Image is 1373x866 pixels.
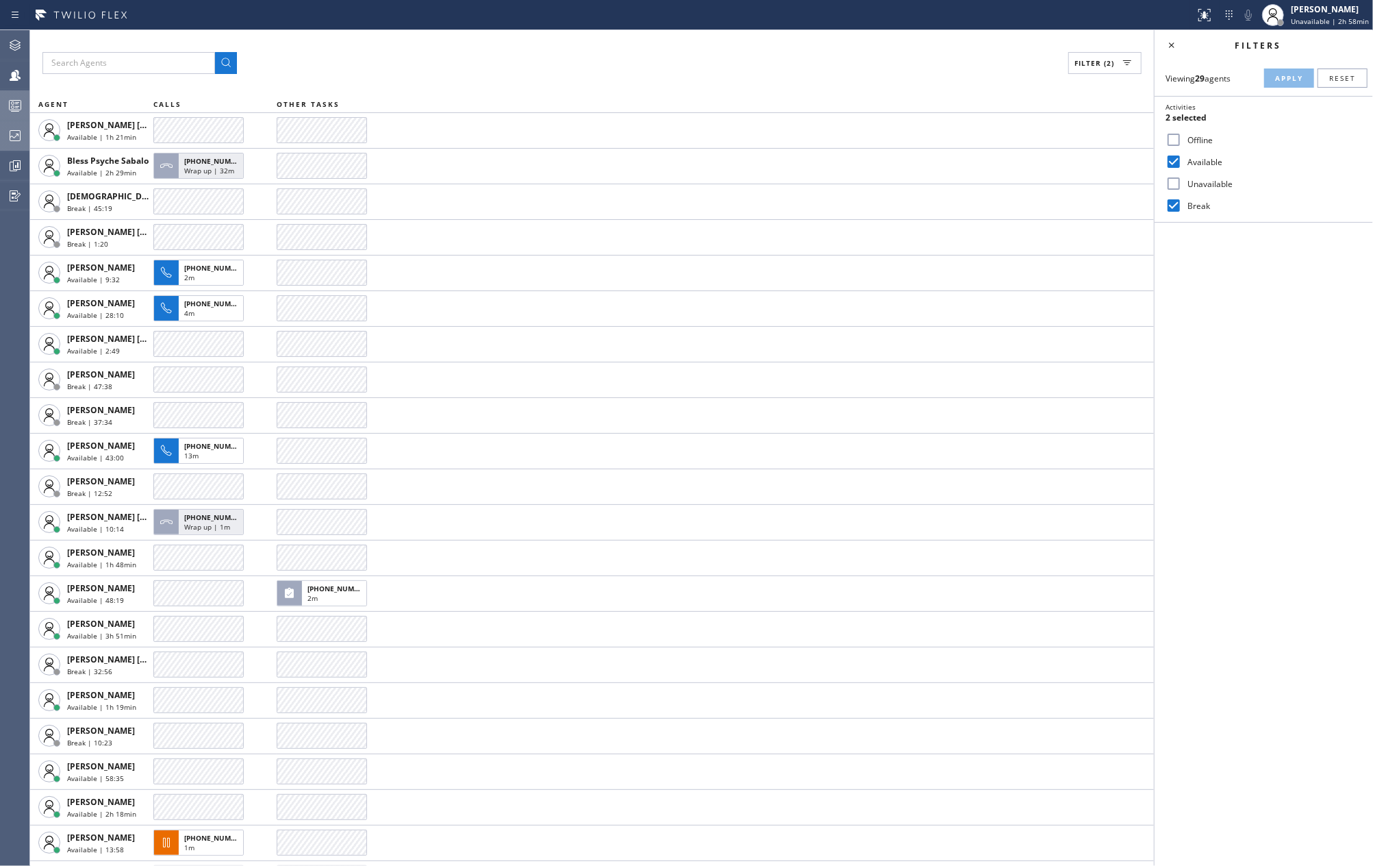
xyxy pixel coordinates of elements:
[1264,69,1314,88] button: Apply
[1166,112,1207,123] span: 2 selected
[277,576,371,610] button: [PHONE_NUMBER]2m
[67,475,135,487] span: [PERSON_NAME]
[1166,73,1231,84] span: Viewing agents
[1239,5,1258,25] button: Mute
[153,505,248,539] button: [PHONE_NUMBER]Wrap up | 1m
[184,843,194,852] span: 1m
[184,273,194,282] span: 2m
[67,796,135,808] span: [PERSON_NAME]
[184,299,247,308] span: [PHONE_NUMBER]
[67,382,112,391] span: Break | 47:38
[277,99,340,109] span: OTHER TASKS
[1329,73,1356,83] span: Reset
[153,256,248,290] button: [PHONE_NUMBER]2m
[153,149,248,183] button: [PHONE_NUMBER]Wrap up | 32m
[67,582,135,594] span: [PERSON_NAME]
[67,547,135,558] span: [PERSON_NAME]
[67,618,135,630] span: [PERSON_NAME]
[67,832,135,843] span: [PERSON_NAME]
[67,809,136,819] span: Available | 2h 18min
[67,738,112,747] span: Break | 10:23
[67,369,135,380] span: [PERSON_NAME]
[67,654,205,665] span: [PERSON_NAME] [PERSON_NAME]
[184,156,247,166] span: [PHONE_NUMBER]
[67,417,112,427] span: Break | 37:34
[67,524,124,534] span: Available | 10:14
[67,132,136,142] span: Available | 1h 21min
[153,434,248,468] button: [PHONE_NUMBER]13m
[67,440,135,451] span: [PERSON_NAME]
[67,155,149,166] span: Bless Psyche Sabalo
[67,297,135,309] span: [PERSON_NAME]
[67,595,124,605] span: Available | 48:19
[184,522,230,532] span: Wrap up | 1m
[153,826,248,860] button: [PHONE_NUMBER]1m
[67,702,136,712] span: Available | 1h 19min
[67,845,124,854] span: Available | 13:58
[67,689,135,701] span: [PERSON_NAME]
[67,239,108,249] span: Break | 1:20
[67,667,112,676] span: Break | 32:56
[1182,134,1362,146] label: Offline
[307,593,318,603] span: 2m
[67,310,124,320] span: Available | 28:10
[184,263,247,273] span: [PHONE_NUMBER]
[67,760,135,772] span: [PERSON_NAME]
[67,404,135,416] span: [PERSON_NAME]
[184,833,247,843] span: [PHONE_NUMBER]
[67,346,120,356] span: Available | 2:49
[42,52,215,74] input: Search Agents
[67,262,135,273] span: [PERSON_NAME]
[1182,200,1362,212] label: Break
[1275,73,1303,83] span: Apply
[67,226,205,238] span: [PERSON_NAME] [PERSON_NAME]
[67,168,136,177] span: Available | 2h 29min
[1074,58,1114,68] span: Filter (2)
[184,451,199,460] span: 13m
[184,512,247,522] span: [PHONE_NUMBER]
[67,453,124,462] span: Available | 43:00
[1195,73,1205,84] strong: 29
[1291,3,1369,15] div: [PERSON_NAME]
[67,488,112,498] span: Break | 12:52
[184,166,234,175] span: Wrap up | 32m
[153,99,181,109] span: CALLS
[184,308,194,318] span: 4m
[67,333,205,345] span: [PERSON_NAME] [PERSON_NAME]
[1166,102,1362,112] div: Activities
[67,774,124,783] span: Available | 58:35
[67,725,135,737] span: [PERSON_NAME]
[67,203,112,213] span: Break | 45:19
[67,119,205,131] span: [PERSON_NAME] [PERSON_NAME]
[1291,16,1369,26] span: Unavailable | 2h 58min
[67,511,229,523] span: [PERSON_NAME] [PERSON_NAME] Dahil
[67,190,228,202] span: [DEMOGRAPHIC_DATA][PERSON_NAME]
[1318,69,1368,88] button: Reset
[67,560,136,569] span: Available | 1h 48min
[67,631,136,641] span: Available | 3h 51min
[67,275,120,284] span: Available | 9:32
[38,99,68,109] span: AGENT
[1182,156,1362,168] label: Available
[1068,52,1142,74] button: Filter (2)
[1182,178,1362,190] label: Unavailable
[1235,40,1282,51] span: Filters
[307,584,370,593] span: [PHONE_NUMBER]
[153,291,248,325] button: [PHONE_NUMBER]4m
[184,441,247,451] span: [PHONE_NUMBER]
